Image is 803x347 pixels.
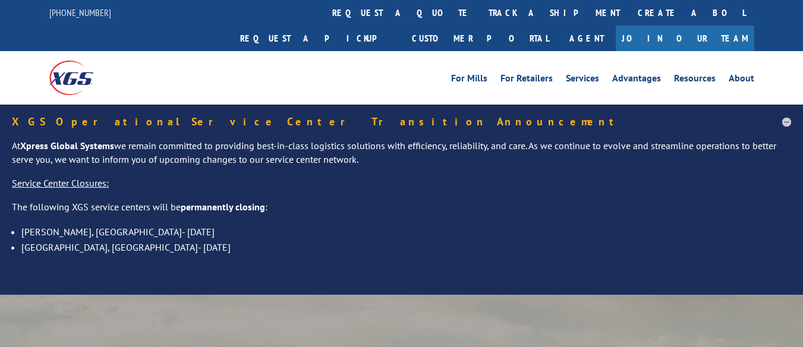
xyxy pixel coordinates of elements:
[21,224,791,239] li: [PERSON_NAME], [GEOGRAPHIC_DATA]- [DATE]
[12,139,791,177] p: At we remain committed to providing best-in-class logistics solutions with efficiency, reliabilit...
[181,201,265,213] strong: permanently closing
[231,26,403,51] a: Request a pickup
[558,26,616,51] a: Agent
[500,74,553,87] a: For Retailers
[20,140,114,152] strong: Xpress Global Systems
[616,26,754,51] a: Join Our Team
[21,239,791,255] li: [GEOGRAPHIC_DATA], [GEOGRAPHIC_DATA]- [DATE]
[729,74,754,87] a: About
[566,74,599,87] a: Services
[674,74,716,87] a: Resources
[612,74,661,87] a: Advantages
[12,200,791,224] p: The following XGS service centers will be :
[403,26,558,51] a: Customer Portal
[451,74,487,87] a: For Mills
[12,177,109,189] u: Service Center Closures:
[12,116,791,127] h5: XGS Operational Service Center Transition Announcement
[49,7,111,18] a: [PHONE_NUMBER]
